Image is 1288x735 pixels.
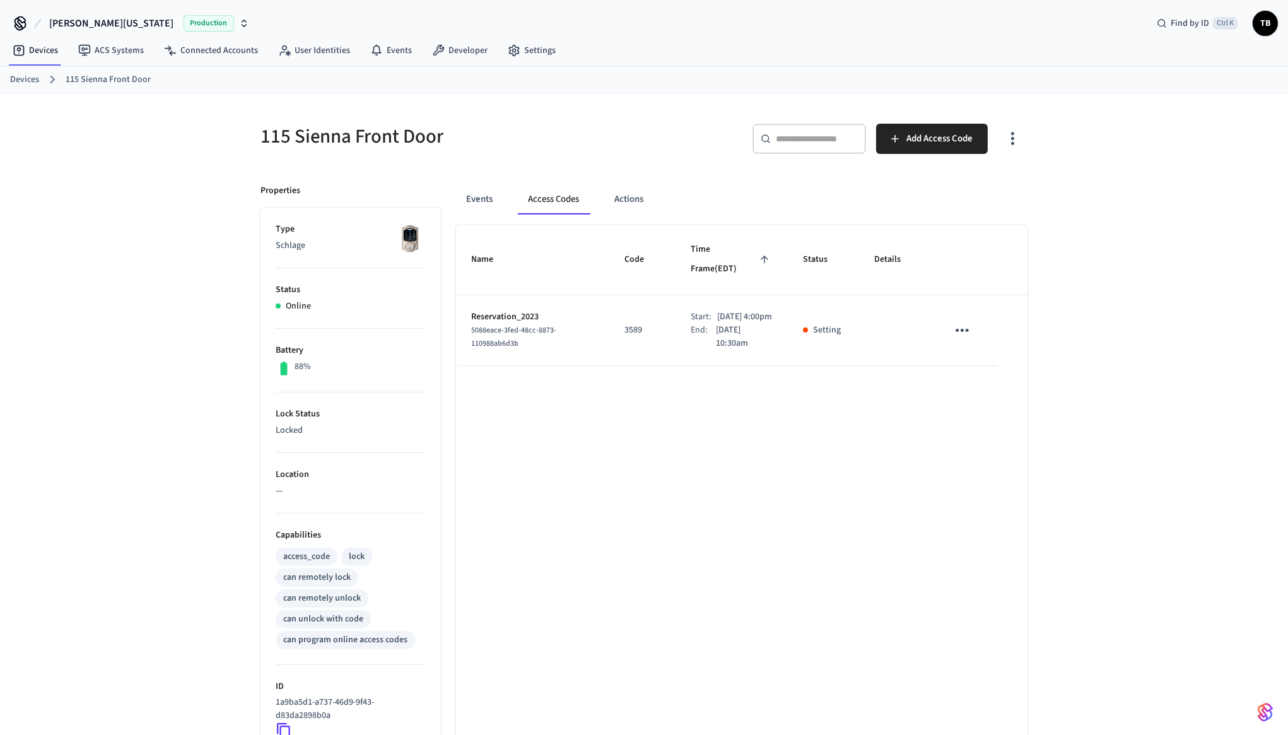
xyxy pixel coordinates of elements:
[261,124,636,150] h5: 115 Sienna Front Door
[286,300,311,313] p: Online
[10,73,39,86] a: Devices
[422,39,498,62] a: Developer
[154,39,268,62] a: Connected Accounts
[691,324,716,350] div: End:
[268,39,360,62] a: User Identities
[1254,12,1277,35] span: TB
[49,16,173,31] span: [PERSON_NAME][US_STATE]
[1258,702,1273,722] img: SeamLogoGradient.69752ec5.svg
[283,550,330,563] div: access_code
[498,39,566,62] a: Settings
[803,250,844,269] span: Status
[283,633,407,647] div: can program online access codes
[691,310,717,324] div: Start:
[456,225,1027,366] table: sticky table
[276,223,426,236] p: Type
[276,424,426,437] p: Locked
[456,184,1027,215] div: ant example
[276,344,426,357] p: Battery
[624,324,660,337] p: 3589
[349,550,365,563] div: lock
[1171,17,1209,30] span: Find by ID
[261,184,300,197] p: Properties
[813,324,841,337] p: Setting
[874,250,917,269] span: Details
[1253,11,1278,36] button: TB
[394,223,426,254] img: Schlage Sense Smart Deadbolt with Camelot Trim, Front
[276,696,421,722] p: 1a9ba5d1-a737-46d9-9f43-d83da2898b0a
[360,39,422,62] a: Events
[184,15,234,32] span: Production
[295,360,311,373] p: 88%
[604,184,653,215] button: Actions
[283,592,361,605] div: can remotely unlock
[717,310,772,324] p: [DATE] 4:00pm
[471,250,510,269] span: Name
[624,250,660,269] span: Code
[456,184,503,215] button: Events
[518,184,589,215] button: Access Codes
[276,283,426,297] p: Status
[283,571,351,584] div: can remotely lock
[691,240,773,279] span: Time Frame(EDT)
[276,485,426,498] p: —
[876,124,988,154] button: Add Access Code
[3,39,68,62] a: Devices
[276,239,426,252] p: Schlage
[716,324,772,350] p: [DATE] 10:30am
[1147,12,1248,35] div: Find by IDCtrl K
[471,310,594,324] p: Reservation_2023
[68,39,154,62] a: ACS Systems
[283,613,363,626] div: can unlock with code
[276,529,426,542] p: Capabilities
[66,73,151,86] a: 115 Sienna Front Door
[1213,17,1238,30] span: Ctrl K
[276,468,426,481] p: Location
[906,131,973,147] span: Add Access Code
[471,325,556,349] span: 5088eace-3fed-48cc-8873-110988ab6d3b
[276,680,426,693] p: ID
[276,408,426,421] p: Lock Status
